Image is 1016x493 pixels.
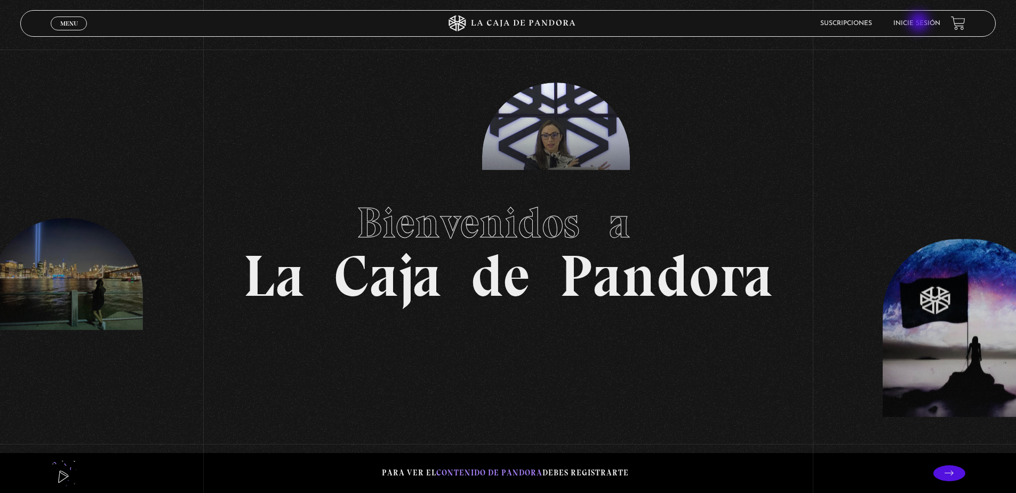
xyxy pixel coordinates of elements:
a: View your shopping cart [951,16,965,30]
span: Menu [60,20,78,27]
h1: La Caja de Pandora [243,188,773,305]
span: Bienvenidos a [357,197,660,248]
span: Cerrar [57,29,82,36]
span: contenido de Pandora [436,468,542,478]
a: Inicie sesión [893,20,940,27]
a: Suscripciones [820,20,872,27]
p: Para ver el debes registrarte [382,466,629,480]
